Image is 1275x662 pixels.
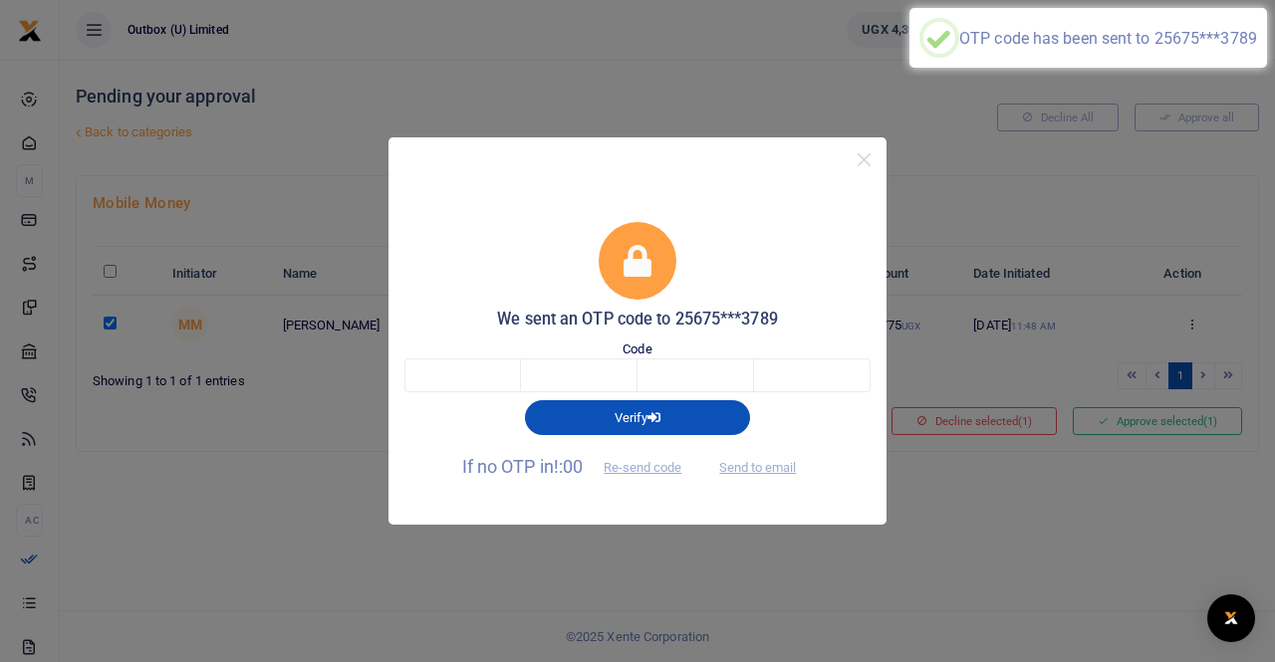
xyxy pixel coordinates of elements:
div: OTP code has been sent to 25675***3789 [959,29,1257,48]
span: If no OTP in [462,456,699,477]
label: Code [623,339,651,359]
div: Open Intercom Messenger [1207,594,1255,642]
button: Close [850,145,879,174]
span: !:00 [554,456,583,477]
button: Verify [525,400,750,434]
h5: We sent an OTP code to 25675***3789 [404,310,871,330]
